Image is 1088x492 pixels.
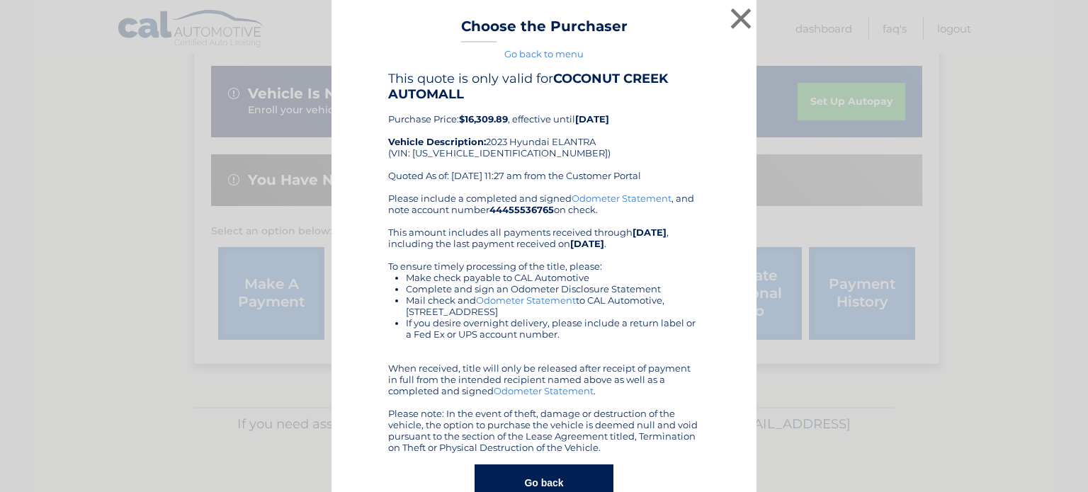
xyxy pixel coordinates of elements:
a: Go back to menu [504,48,584,59]
b: [DATE] [633,227,667,238]
li: If you desire overnight delivery, please include a return label or a Fed Ex or UPS account number. [406,317,700,340]
h4: This quote is only valid for [388,71,700,102]
li: Complete and sign an Odometer Disclosure Statement [406,283,700,294]
b: [DATE] [575,113,609,125]
a: Odometer Statement [572,193,671,204]
b: $16,309.89 [459,113,508,125]
li: Mail check and to CAL Automotive, [STREET_ADDRESS] [406,294,700,317]
h3: Choose the Purchaser [461,18,628,42]
b: 44455536765 [489,204,554,215]
b: COCONUT CREEK AUTOMALL [388,71,668,102]
a: Odometer Statement [476,294,576,306]
a: Odometer Statement [494,385,594,396]
b: [DATE] [570,238,604,249]
strong: Vehicle Description: [388,136,486,147]
li: Make check payable to CAL Automotive [406,272,700,283]
button: × [727,4,755,33]
div: Please include a completed and signed , and note account number on check. This amount includes al... [388,193,700,453]
div: Purchase Price: , effective until 2023 Hyundai ELANTRA (VIN: [US_VEHICLE_IDENTIFICATION_NUMBER]) ... [388,71,700,193]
